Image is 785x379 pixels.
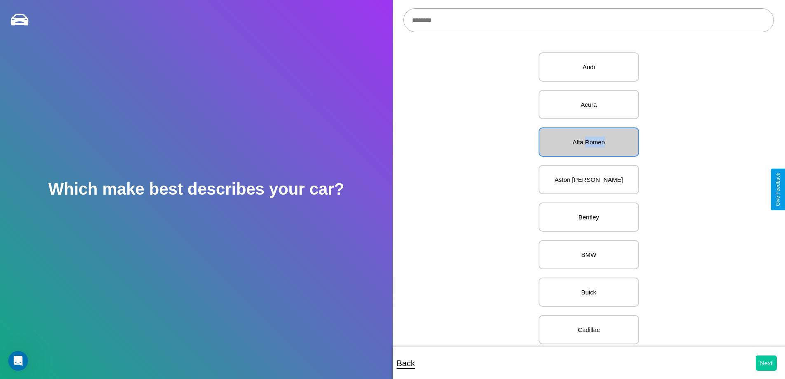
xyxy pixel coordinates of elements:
p: Cadillac [548,324,630,335]
iframe: Intercom live chat [8,351,28,371]
p: Acura [548,99,630,110]
p: Audi [548,61,630,73]
p: Back [397,356,415,371]
h2: Which make best describes your car? [48,180,344,198]
p: Buick [548,287,630,298]
p: Aston [PERSON_NAME] [548,174,630,185]
button: Next [756,355,777,371]
div: Give Feedback [775,173,781,206]
p: BMW [548,249,630,260]
p: Alfa Romeo [548,137,630,148]
p: Bentley [548,212,630,223]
